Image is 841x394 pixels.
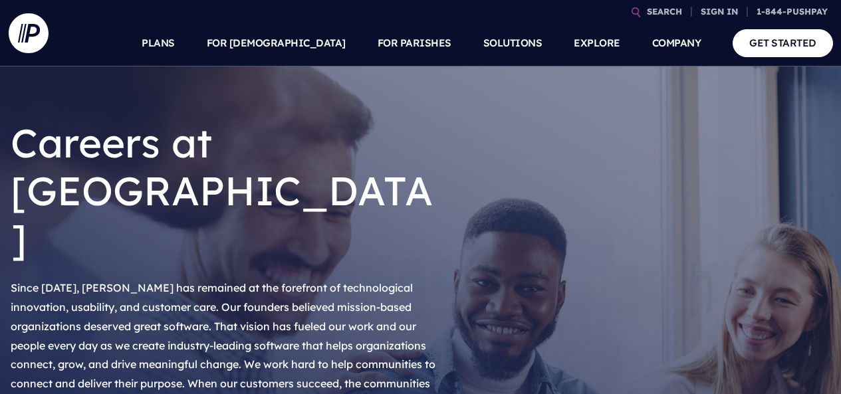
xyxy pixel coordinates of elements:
a: FOR PARISHES [378,20,451,66]
a: FOR [DEMOGRAPHIC_DATA] [207,20,346,66]
a: SOLUTIONS [483,20,542,66]
h1: Careers at [GEOGRAPHIC_DATA] [11,108,440,273]
a: PLANS [142,20,175,66]
a: EXPLORE [574,20,620,66]
a: COMPANY [652,20,701,66]
a: GET STARTED [733,29,833,56]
